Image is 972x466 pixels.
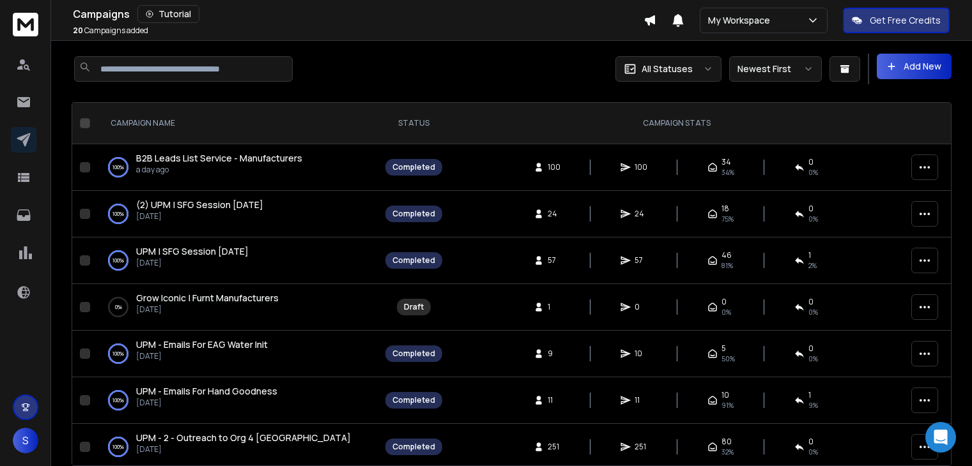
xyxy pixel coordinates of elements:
button: Newest First [729,56,822,82]
span: 251 [635,442,647,452]
a: UPM - 2 - Outreach to Org 4 [GEOGRAPHIC_DATA] [136,432,351,444]
span: 0% [721,307,731,317]
span: 75 % [721,214,734,224]
p: My Workspace [708,14,775,27]
div: Completed [392,209,435,219]
span: 0 [808,157,814,167]
span: 46 [721,250,732,260]
span: 1 [548,302,560,312]
div: Completed [392,442,435,452]
p: 0 % [115,301,122,313]
span: 0 [808,343,814,354]
a: UPM - Emails For Hand Goodness [136,385,277,398]
div: Campaigns [73,5,644,23]
p: 100 % [112,347,124,360]
td: 100%B2B Leads List Service - Manufacturersa day ago [95,144,378,191]
div: Completed [392,395,435,405]
a: UPM - Emails For EAG Water Init [136,338,268,351]
th: STATUS [378,103,450,144]
td: 100%UPM - Emails For EAG Water Init[DATE] [95,331,378,377]
button: Add New [877,54,952,79]
span: 0% [808,307,818,317]
button: Get Free Credits [843,8,950,33]
span: 32 % [721,447,734,457]
span: 0 [808,297,814,307]
span: UPM - 2 - Outreach to Org 4 [GEOGRAPHIC_DATA] [136,432,351,444]
th: CAMPAIGN STATS [450,103,904,144]
span: 24 [635,209,647,219]
th: CAMPAIGN NAME [95,103,378,144]
a: B2B Leads List Service - Manufacturers [136,152,302,165]
span: 0 [635,302,647,312]
span: 10 [721,390,729,400]
span: 34 [721,157,731,167]
p: [DATE] [136,351,268,361]
span: 1 [808,390,811,400]
span: 1 [808,250,811,260]
button: S [13,428,38,453]
a: (2) UPM | SFG Session [DATE] [136,199,263,211]
span: 0 [808,204,814,214]
p: 100 % [112,207,124,220]
span: 100 [548,162,560,172]
a: Grow Iconic | Furnt Manufacturers [136,292,279,304]
div: Completed [392,349,435,359]
span: 57 [635,255,647,266]
button: Tutorial [137,5,199,23]
span: 10 [635,349,647,359]
td: 0%Grow Iconic | Furnt Manufacturers[DATE] [95,284,378,331]
span: 9 % [808,400,818,410]
p: Get Free Credits [870,14,941,27]
span: 80 [721,437,732,447]
span: 0 [808,437,814,447]
span: 81 % [721,260,733,271]
span: 251 [548,442,560,452]
span: 11 [548,395,560,405]
p: [DATE] [136,304,279,315]
div: Completed [392,162,435,172]
span: 0 % [808,447,818,457]
p: 100 % [112,254,124,267]
td: 100%(2) UPM | SFG Session [DATE][DATE] [95,191,378,237]
p: [DATE] [136,211,263,222]
div: Completed [392,255,435,266]
span: 0 % [808,167,818,177]
span: 5 [721,343,726,354]
div: Open Intercom Messenger [925,422,956,453]
p: [DATE] [136,258,249,268]
span: 50 % [721,354,735,364]
span: 0 % [808,214,818,224]
p: All Statuses [642,63,693,75]
p: [DATE] [136,398,277,408]
span: B2B Leads List Service - Manufacturers [136,152,302,164]
span: 18 [721,204,729,214]
p: a day ago [136,165,302,175]
span: UPM | SFG Session [DATE] [136,245,249,257]
p: 100 % [112,440,124,453]
span: 34 % [721,167,734,177]
td: 100%UPM - Emails For Hand Goodness[DATE] [95,377,378,424]
span: 57 [548,255,560,266]
span: 9 [548,349,560,359]
td: 100%UPM | SFG Session [DATE][DATE] [95,237,378,284]
span: UPM - Emails For Hand Goodness [136,385,277,397]
span: 20 [73,25,83,36]
p: [DATE] [136,444,351,455]
span: 100 [635,162,647,172]
span: 0 % [808,354,818,364]
span: 24 [548,209,560,219]
p: 100 % [112,161,124,174]
div: Draft [404,302,424,312]
span: Grow Iconic | Furnt Manufacturers [136,292,279,304]
span: 91 % [721,400,734,410]
span: 11 [635,395,647,405]
p: Campaigns added [73,26,148,36]
p: 100 % [112,394,124,407]
span: 0 [721,297,727,307]
span: 2 % [808,260,817,271]
a: UPM | SFG Session [DATE] [136,245,249,258]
